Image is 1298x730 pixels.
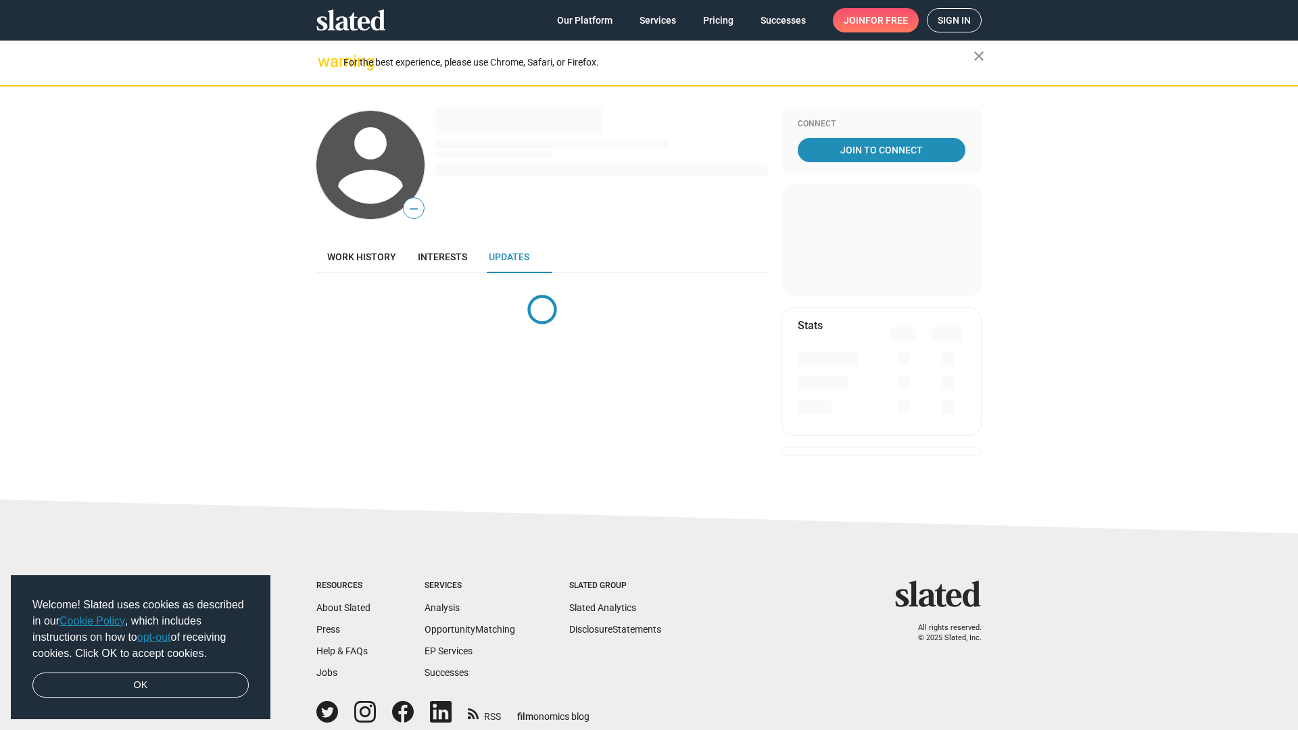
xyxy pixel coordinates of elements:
a: Cookie Policy [59,615,125,627]
span: Welcome! Slated uses cookies as described in our , which includes instructions on how to of recei... [32,597,249,662]
a: Join To Connect [798,138,965,162]
div: cookieconsent [11,575,270,720]
span: Interests [418,251,467,262]
mat-card-title: Stats [798,318,823,333]
a: Work history [316,241,407,273]
a: filmonomics blog [517,700,590,723]
span: Successes [761,8,806,32]
a: Successes [750,8,817,32]
a: Interests [407,241,478,273]
span: for free [865,8,908,32]
mat-icon: warning [318,53,334,70]
a: Successes [425,667,468,678]
a: Our Platform [546,8,623,32]
span: Sign in [938,9,971,32]
mat-icon: close [971,48,987,64]
span: Work history [327,251,396,262]
a: Joinfor free [833,8,919,32]
a: Press [316,624,340,635]
span: Join [844,8,908,32]
a: opt-out [137,631,171,643]
a: OpportunityMatching [425,624,515,635]
div: Resources [316,581,370,591]
span: Join To Connect [800,138,963,162]
a: Sign in [927,8,982,32]
a: EP Services [425,646,473,656]
a: Slated Analytics [569,602,636,613]
div: Services [425,581,515,591]
a: About Slated [316,602,370,613]
span: film [517,711,533,722]
a: RSS [468,702,501,723]
span: Pricing [703,8,734,32]
a: Analysis [425,602,460,613]
div: For the best experience, please use Chrome, Safari, or Firefox. [343,53,973,72]
a: DisclosureStatements [569,624,661,635]
span: Services [640,8,676,32]
span: Updates [489,251,529,262]
div: Connect [798,119,965,130]
a: dismiss cookie message [32,673,249,698]
a: Updates [478,241,540,273]
a: Pricing [692,8,744,32]
span: — [404,200,424,218]
span: Our Platform [557,8,612,32]
a: Services [629,8,687,32]
a: Jobs [316,667,337,678]
a: Help & FAQs [316,646,368,656]
p: All rights reserved. © 2025 Slated, Inc. [904,623,982,643]
div: Slated Group [569,581,661,591]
